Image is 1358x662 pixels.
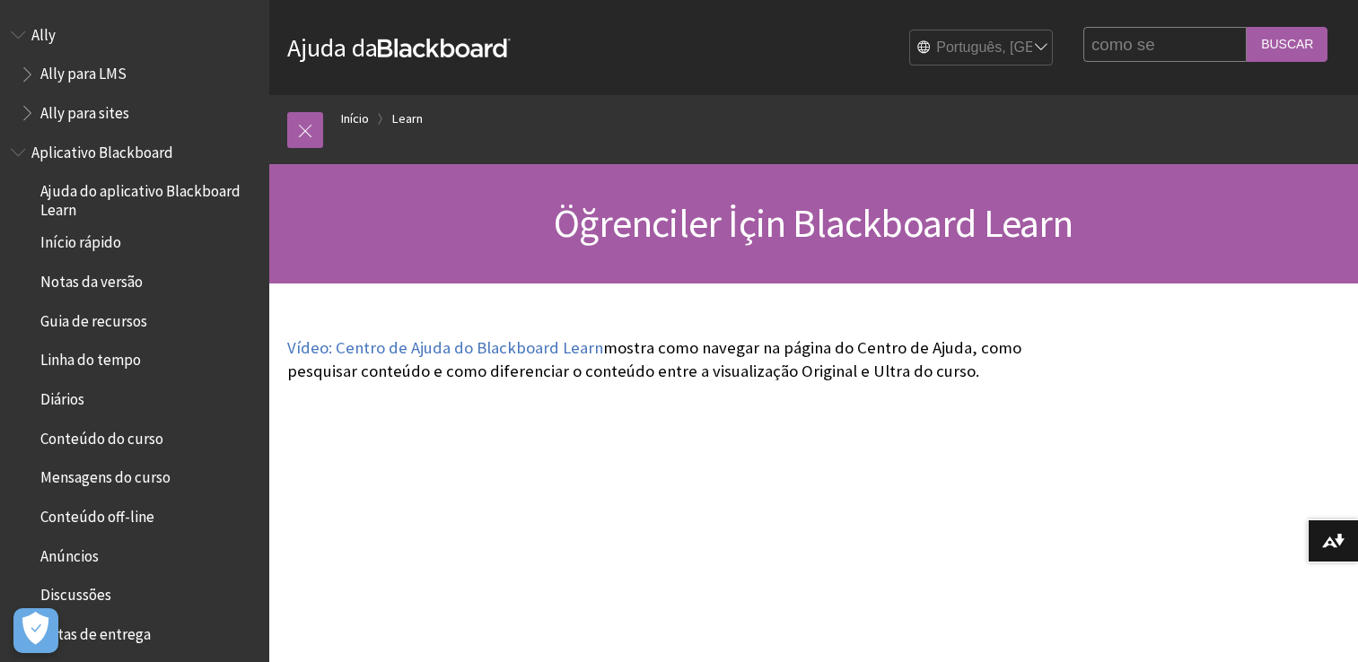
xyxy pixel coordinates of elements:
span: Linha do tempo [40,345,141,370]
span: Diários [40,384,84,408]
a: Vídeo: Centro de Ajuda do Blackboard Learn [287,337,603,359]
a: Ajuda daBlackboard [287,31,511,64]
span: Discussões [40,580,111,605]
select: Site Language Selector [910,30,1054,66]
input: Buscar [1247,27,1327,62]
span: Conteúdo do curso [40,423,163,448]
nav: Book outline for Anthology Ally Help [11,20,258,128]
span: Datas de entrega [40,619,151,643]
span: Ally para sites [40,98,129,122]
strong: Blackboard [378,39,511,57]
span: Ally [31,20,56,44]
p: mostra como navegar na página do Centro de Ajuda, como pesquisar conteúdo e como diferenciar o co... [287,336,1074,383]
a: Learn [392,108,423,130]
a: Início [341,108,369,130]
span: Conteúdo off-line [40,501,154,526]
span: Öğrenciler İçin Blackboard Learn [554,198,1073,248]
span: Guia de recursos [40,306,147,330]
span: Início rápido [40,228,121,252]
span: Mensagens do curso [40,463,171,487]
span: Ally para LMS [40,59,127,83]
button: Abrir preferências [13,608,58,653]
span: Anúncios [40,541,99,565]
span: Ajuda do aplicativo Blackboard Learn [40,177,257,219]
span: Aplicativo Blackboard [31,137,173,161]
span: Notas da versão [40,266,143,291]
